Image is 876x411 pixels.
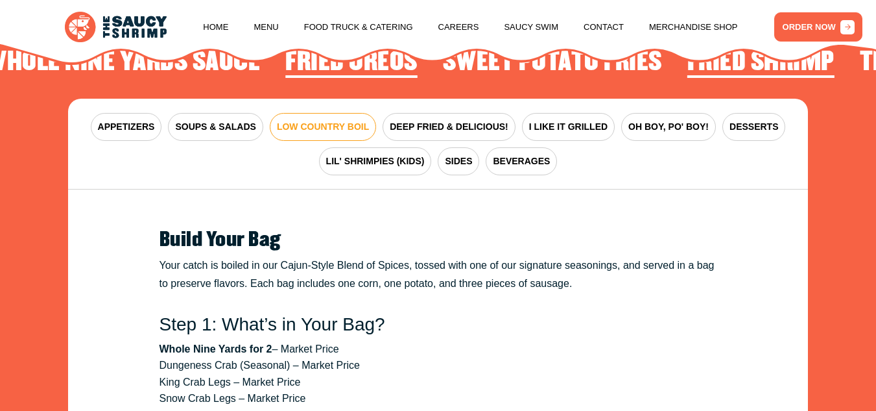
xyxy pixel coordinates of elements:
span: DESSERTS [729,120,778,134]
button: DEEP FRIED & DELICIOUS! [383,113,515,141]
li: – Market Price [160,341,717,358]
img: logo [65,12,166,42]
h2: Build Your Bag [160,229,717,251]
a: Merchandise Shop [649,3,738,52]
button: SOUPS & SALADS [168,113,263,141]
button: I LIKE IT GRILLED [522,113,615,141]
li: King Crab Legs – Market Price [160,374,717,391]
h2: Fried Shrimp [687,48,835,77]
span: LOW COUNTRY BOIL [277,120,369,134]
h2: Fried Oreos [285,48,418,77]
a: Saucy Swim [504,3,558,52]
span: SOUPS & SALADS [175,120,255,134]
span: DEEP FRIED & DELICIOUS! [390,120,508,134]
a: Food Truck & Catering [304,3,413,52]
span: SIDES [445,155,472,168]
button: LOW COUNTRY BOIL [270,113,376,141]
a: ORDER NOW [774,12,862,42]
strong: Whole Nine Yards for 2 [160,343,272,355]
button: DESSERTS [722,113,785,141]
button: OH BOY, PO' BOY! [621,113,716,141]
a: Careers [438,3,479,52]
button: LIL' SHRIMPIES (KIDS) [319,147,432,175]
span: LIL' SHRIMPIES (KIDS) [326,155,425,168]
button: BEVERAGES [486,147,557,175]
li: Dungeness Crab (Seasonal) – Market Price [160,357,717,374]
h3: Step 1: What’s in Your Bag? [160,314,717,336]
p: Your catch is boiled in our Cajun-Style Blend of Spices, tossed with one of our signature seasoni... [160,256,717,293]
span: APPETIZERS [98,120,155,134]
span: I LIKE IT GRILLED [529,120,608,134]
h2: Sweet Potato Fries [443,48,662,77]
button: APPETIZERS [91,113,162,141]
li: Snow Crab Legs – Market Price [160,390,717,407]
button: SIDES [438,147,479,175]
span: OH BOY, PO' BOY! [628,120,709,134]
a: Contact [584,3,624,52]
span: BEVERAGES [493,155,550,168]
a: Home [203,3,228,52]
a: Menu [254,3,278,52]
